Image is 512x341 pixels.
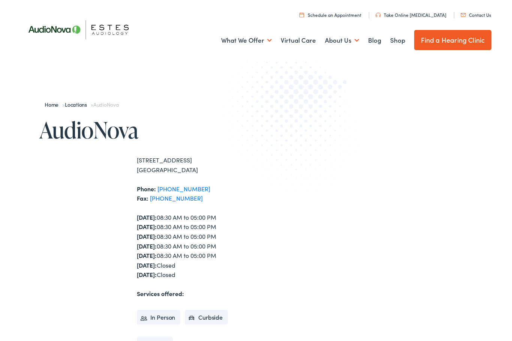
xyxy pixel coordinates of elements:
a: Virtual Care [281,27,316,54]
a: What We Offer [221,27,272,54]
img: utility icon [376,13,381,17]
strong: Services offered: [137,289,184,298]
a: [PHONE_NUMBER] [157,185,210,193]
a: Contact Us [461,12,491,18]
a: Shop [390,27,405,54]
div: [STREET_ADDRESS] [GEOGRAPHIC_DATA] [137,155,256,174]
h1: AudioNova [39,118,256,142]
a: Home [45,101,62,108]
span: » » [45,101,119,108]
a: Find a Hearing Clinic [414,30,492,50]
strong: Fax: [137,194,148,202]
strong: [DATE]: [137,222,157,231]
strong: [DATE]: [137,213,157,221]
strong: [DATE]: [137,261,157,269]
a: About Us [325,27,359,54]
a: Locations [65,101,91,108]
strong: [DATE]: [137,270,157,278]
li: In Person [137,310,181,325]
strong: [DATE]: [137,251,157,259]
strong: Phone: [137,185,156,193]
img: utility icon [299,12,304,17]
strong: [DATE]: [137,242,157,250]
a: Schedule an Appointment [299,12,361,18]
a: [PHONE_NUMBER] [150,194,203,202]
li: Curbside [185,310,228,325]
a: Take Online [MEDICAL_DATA] [376,12,446,18]
span: AudioNova [93,101,119,108]
strong: [DATE]: [137,232,157,240]
img: utility icon [461,13,466,17]
a: Blog [368,27,381,54]
div: 08:30 AM to 05:00 PM 08:30 AM to 05:00 PM 08:30 AM to 05:00 PM 08:30 AM to 05:00 PM 08:30 AM to 0... [137,213,256,280]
